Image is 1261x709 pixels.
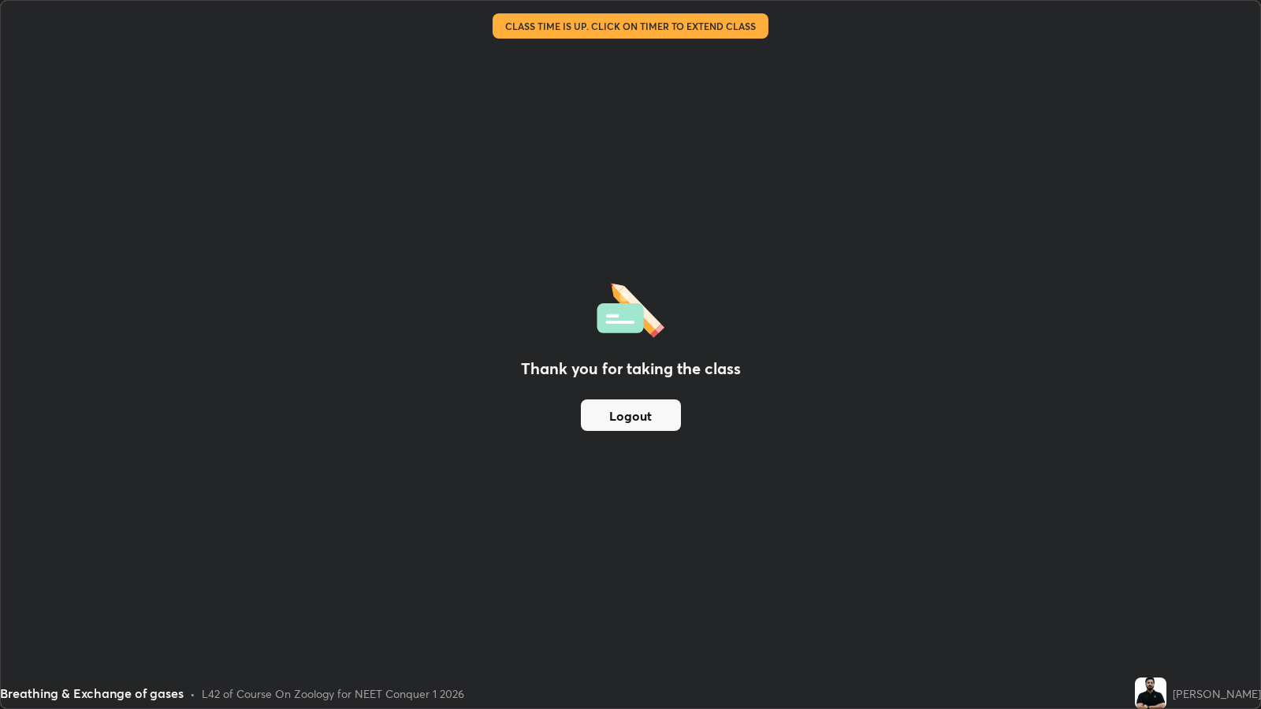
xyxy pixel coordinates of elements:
[1173,685,1261,702] div: [PERSON_NAME]
[581,399,681,431] button: Logout
[597,278,664,338] img: offlineFeedback.1438e8b3.svg
[190,685,195,702] div: •
[521,357,741,380] h2: Thank you for taking the class
[202,685,464,702] div: L42 of Course On Zoology for NEET Conquer 1 2026
[1135,677,1166,709] img: 54f690991e824e6993d50b0d6a1f1dc5.jpg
